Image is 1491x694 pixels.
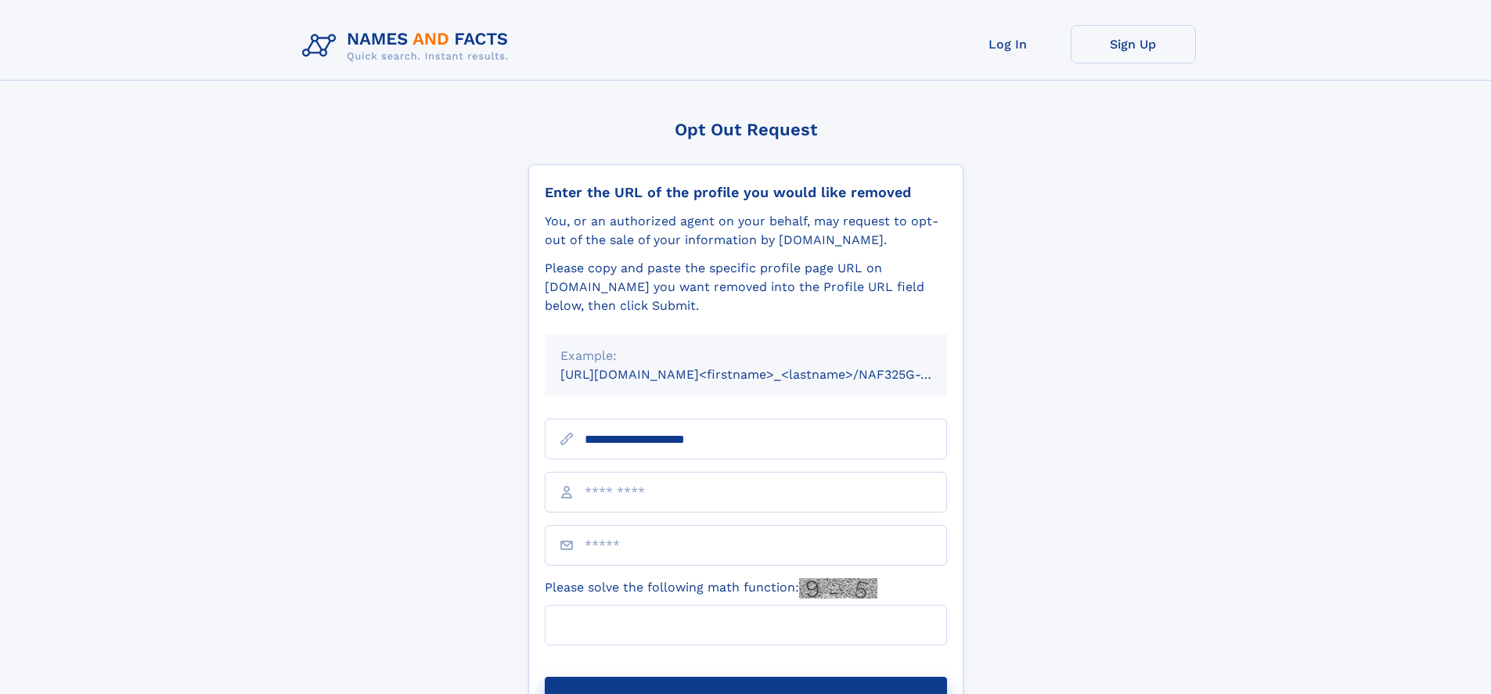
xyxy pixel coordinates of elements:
small: [URL][DOMAIN_NAME]<firstname>_<lastname>/NAF325G-xxxxxxxx [560,367,977,382]
div: Opt Out Request [528,120,963,139]
div: Please copy and paste the specific profile page URL on [DOMAIN_NAME] you want removed into the Pr... [545,259,947,315]
a: Log In [945,25,1071,63]
a: Sign Up [1071,25,1196,63]
div: Example: [560,347,931,365]
label: Please solve the following math function: [545,578,877,599]
div: You, or an authorized agent on your behalf, may request to opt-out of the sale of your informatio... [545,212,947,250]
div: Enter the URL of the profile you would like removed [545,184,947,201]
img: Logo Names and Facts [296,25,521,67]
